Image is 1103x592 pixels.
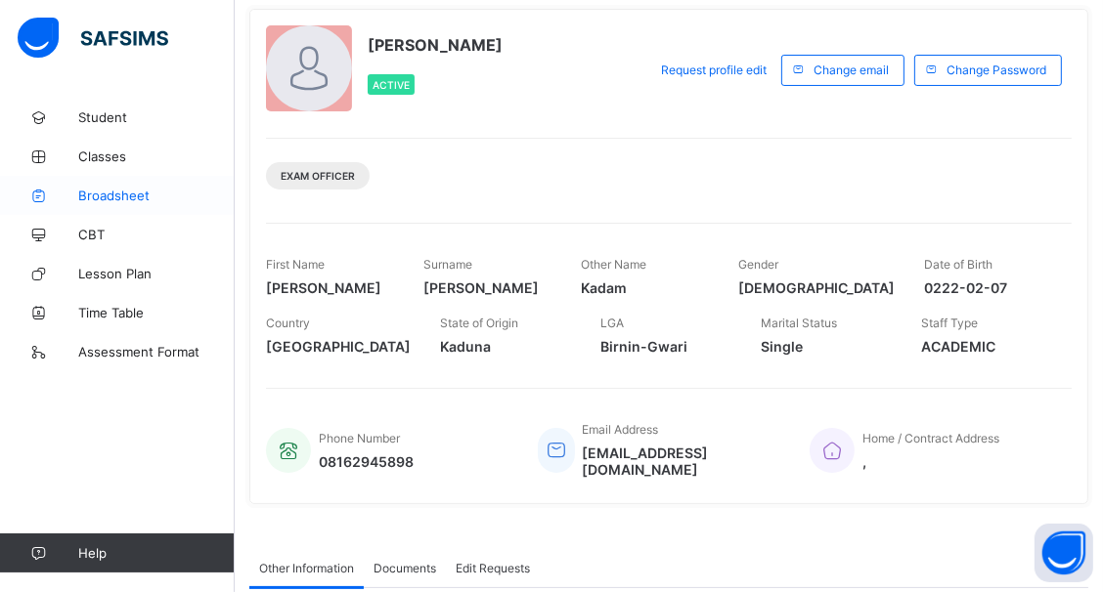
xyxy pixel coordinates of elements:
[600,316,624,330] span: LGA
[78,266,235,281] span: Lesson Plan
[78,109,235,125] span: Student
[600,338,731,355] span: Birnin-Gwari
[814,63,889,77] span: Change email
[78,344,235,359] span: Assessment Format
[924,257,993,272] span: Date of Birth
[738,257,778,272] span: Gender
[319,431,400,445] span: Phone Number
[440,316,518,330] span: State of Origin
[78,305,235,320] span: Time Table
[581,257,646,272] span: Other Name
[266,338,411,355] span: [GEOGRAPHIC_DATA]
[18,18,168,59] img: safsims
[266,316,310,330] span: Country
[456,561,530,575] span: Edit Requests
[862,453,999,470] span: ,
[78,227,235,242] span: CBT
[374,561,436,575] span: Documents
[921,316,978,330] span: Staff Type
[319,453,414,470] span: 08162945898
[281,170,355,182] span: Exam Officer
[862,431,999,445] span: Home / Contract Address
[259,561,354,575] span: Other Information
[440,338,571,355] span: Kaduna
[661,63,767,77] span: Request profile edit
[266,279,394,296] span: [PERSON_NAME]
[368,35,503,55] span: [PERSON_NAME]
[423,279,551,296] span: [PERSON_NAME]
[761,338,892,355] span: Single
[583,444,780,478] span: [EMAIL_ADDRESS][DOMAIN_NAME]
[78,188,235,203] span: Broadsheet
[78,545,234,561] span: Help
[583,422,659,437] span: Email Address
[924,279,1052,296] span: 0222-02-07
[921,338,1052,355] span: ACADEMIC
[1035,524,1093,582] button: Open asap
[266,257,325,272] span: First Name
[738,279,895,296] span: [DEMOGRAPHIC_DATA]
[373,79,410,91] span: Active
[947,63,1046,77] span: Change Password
[761,316,837,330] span: Marital Status
[78,148,235,164] span: Classes
[581,279,709,296] span: Kadam
[423,257,472,272] span: Surname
